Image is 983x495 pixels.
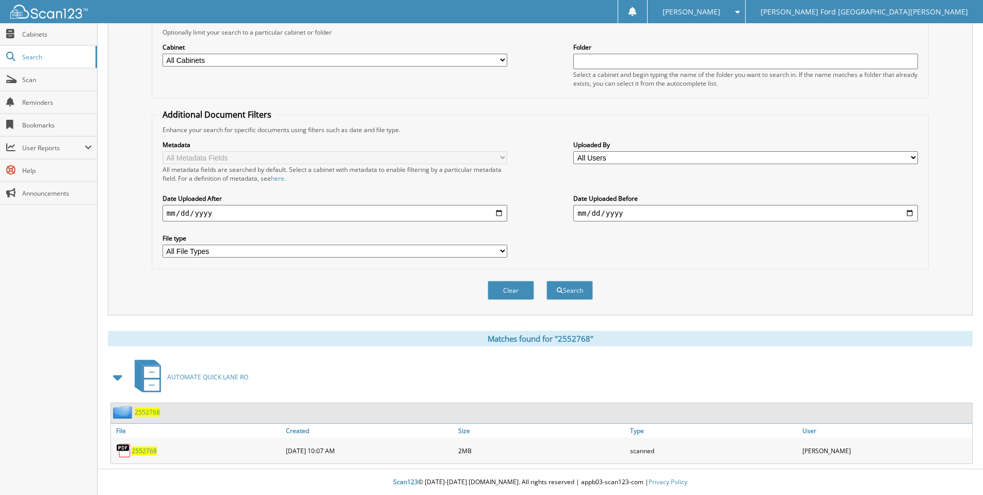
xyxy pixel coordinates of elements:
[456,424,628,438] a: Size
[283,424,456,438] a: Created
[108,331,973,346] div: Matches found for "2552768"
[800,440,972,461] div: [PERSON_NAME]
[98,470,983,495] div: © [DATE]-[DATE] [DOMAIN_NAME]. All rights reserved | appb03-scan123-com |
[627,424,800,438] a: Type
[128,357,248,397] a: AUTOMATE QUICK LANE RO
[573,140,918,149] label: Uploaded By
[22,166,92,175] span: Help
[163,140,507,149] label: Metadata
[10,5,88,19] img: scan123-logo-white.svg
[167,373,248,381] span: AUTOMATE QUICK LANE RO
[761,9,968,15] span: [PERSON_NAME] Ford [GEOGRAPHIC_DATA][PERSON_NAME]
[22,53,90,61] span: Search
[800,424,972,438] a: User
[488,281,534,300] button: Clear
[116,443,132,458] img: PDF.png
[283,440,456,461] div: [DATE] 10:07 AM
[573,205,918,221] input: end
[157,109,277,120] legend: Additional Document Filters
[546,281,593,300] button: Search
[113,406,135,419] img: folder2.png
[456,440,628,461] div: 2MB
[157,28,923,37] div: Optionally limit your search to a particular cabinet or folder
[271,174,284,183] a: here
[163,194,507,203] label: Date Uploaded After
[163,234,507,243] label: File type
[163,165,507,183] div: All metadata fields are searched by default. Select a cabinet with metadata to enable filtering b...
[393,477,418,486] span: Scan123
[111,424,283,438] a: File
[22,30,92,39] span: Cabinets
[132,446,157,455] a: 2552768
[163,205,507,221] input: start
[22,189,92,198] span: Announcements
[573,43,918,52] label: Folder
[22,143,85,152] span: User Reports
[22,98,92,107] span: Reminders
[22,75,92,84] span: Scan
[649,477,687,486] a: Privacy Policy
[663,9,720,15] span: [PERSON_NAME]
[163,43,507,52] label: Cabinet
[157,125,923,134] div: Enhance your search for specific documents using filters such as date and file type.
[573,194,918,203] label: Date Uploaded Before
[135,408,160,417] a: 2552768
[627,440,800,461] div: scanned
[573,70,918,88] div: Select a cabinet and begin typing the name of the folder you want to search in. If the name match...
[22,121,92,130] span: Bookmarks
